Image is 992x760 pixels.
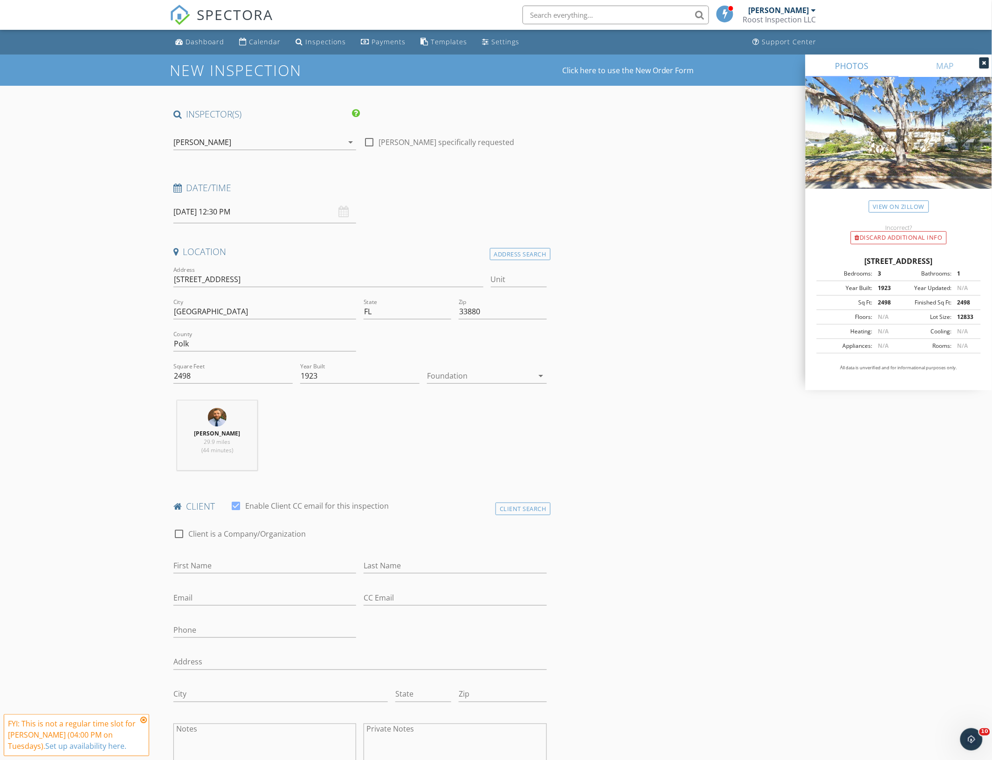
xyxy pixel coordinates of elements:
i: arrow_drop_down [536,370,547,381]
a: Click here to use the New Order Form [562,67,694,74]
div: Bedrooms: [820,269,872,278]
a: Settings [478,34,523,51]
a: Dashboard [172,34,228,51]
div: 3 [872,269,899,278]
input: Search everything... [523,6,709,24]
label: Client is a Company/Organization [188,529,306,539]
h4: Date/Time [173,182,547,194]
div: Appliances: [820,342,872,350]
div: FYI: This is not a regular time slot for [PERSON_NAME] (04:00 PM on Tuesdays). [8,719,138,752]
div: [STREET_ADDRESS] [817,256,981,267]
iframe: Intercom live chat [960,728,983,751]
div: Lot Size: [899,313,951,321]
h4: INSPECTOR(S) [173,108,360,120]
div: Cooling: [899,327,951,336]
div: Discard Additional info [851,231,947,244]
div: 2498 [872,298,899,307]
p: All data is unverified and for informational purposes only. [817,365,981,371]
div: [PERSON_NAME] [173,138,231,146]
h4: client [173,500,547,512]
a: PHOTOS [806,55,899,77]
div: Inspections [305,37,346,46]
div: Heating: [820,327,872,336]
div: Roost Inspection LLC [743,15,816,24]
a: MAP [899,55,992,77]
a: Support Center [749,34,820,51]
span: N/A [878,327,889,335]
div: Incorrect? [806,224,992,231]
div: [PERSON_NAME] [749,6,809,15]
a: Payments [357,34,409,51]
div: 1923 [872,284,899,292]
a: View on Zillow [869,200,929,213]
div: Year Built: [820,284,872,292]
div: Dashboard [186,37,224,46]
div: 2498 [951,298,978,307]
label: Enable Client CC email for this inspection [245,501,389,511]
div: Payments [372,37,406,46]
i: arrow_drop_down [345,137,356,148]
a: Templates [417,34,471,51]
div: Calendar [249,37,281,46]
span: N/A [878,313,889,321]
div: Year Updated: [899,284,951,292]
div: 1 [951,269,978,278]
label: [PERSON_NAME] specifically requested [379,138,514,147]
span: (44 minutes) [201,446,233,454]
a: Calendar [235,34,284,51]
span: N/A [957,327,968,335]
div: Settings [491,37,519,46]
div: Bathrooms: [899,269,951,278]
div: Rooms: [899,342,951,350]
span: 10 [979,728,990,736]
img: adney__ed.jpg [208,408,227,427]
h4: Location [173,246,547,258]
span: N/A [957,284,968,292]
div: Client Search [496,503,551,515]
div: Finished Sq Ft: [899,298,951,307]
img: The Best Home Inspection Software - Spectora [170,5,190,25]
h1: New Inspection [170,62,376,78]
span: SPECTORA [197,5,273,24]
span: N/A [957,342,968,350]
img: streetview [806,77,992,211]
div: Support Center [762,37,817,46]
a: SPECTORA [170,13,273,32]
a: Inspections [292,34,350,51]
div: Templates [431,37,467,46]
strong: [PERSON_NAME] [194,429,241,437]
span: 29.9 miles [204,438,231,446]
span: N/A [878,342,889,350]
a: Set up availability here. [45,741,126,752]
input: Select date [173,200,356,223]
div: Sq Ft: [820,298,872,307]
div: Address Search [490,248,551,261]
div: Floors: [820,313,872,321]
div: 12833 [951,313,978,321]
